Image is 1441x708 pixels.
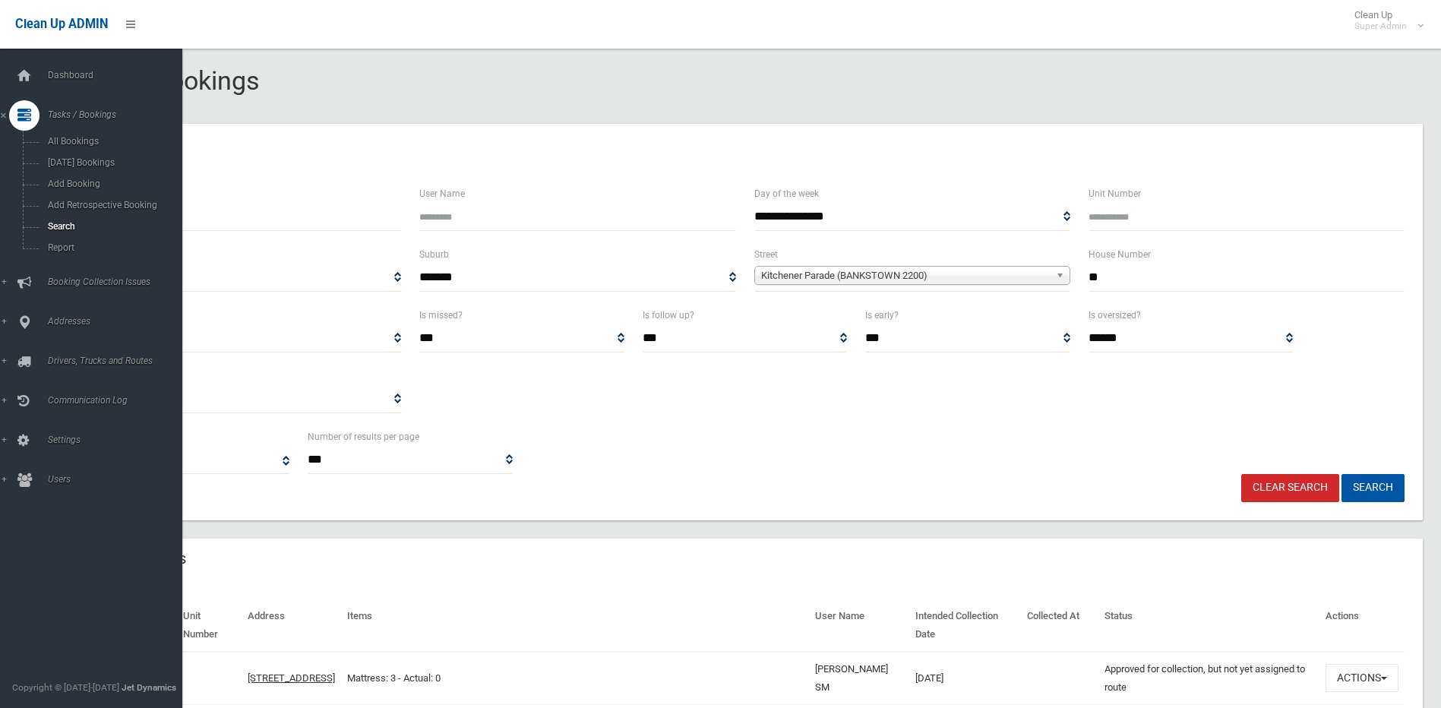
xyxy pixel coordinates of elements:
span: Add Booking [43,179,181,189]
th: Unit Number [177,599,242,652]
th: Collected At [1021,599,1098,652]
span: Users [43,474,194,485]
a: [STREET_ADDRESS] [248,672,335,684]
button: Search [1341,474,1405,502]
span: Copyright © [DATE]-[DATE] [12,682,119,693]
span: Clean Up [1347,9,1422,32]
span: Search [43,221,181,232]
th: Address [242,599,341,652]
td: Approved for collection, but not yet assigned to route [1098,652,1319,705]
span: All Bookings [43,136,181,147]
label: Is follow up? [643,307,694,324]
span: Booking Collection Issues [43,277,194,287]
th: Intended Collection Date [909,599,1021,652]
label: Is oversized? [1089,307,1141,324]
label: Suburb [419,246,449,263]
span: Drivers, Trucks and Routes [43,356,194,366]
span: Add Retrospective Booking [43,200,181,210]
span: Kitchener Parade (BANKSTOWN 2200) [761,267,1050,285]
span: Addresses [43,316,194,327]
strong: Jet Dynamics [122,682,176,693]
button: Actions [1326,664,1398,692]
span: Settings [43,435,194,445]
label: House Number [1089,246,1151,263]
span: [DATE] Bookings [43,157,181,168]
label: User Name [419,185,465,202]
label: Is missed? [419,307,463,324]
th: User Name [809,599,909,652]
label: Street [754,246,778,263]
th: Status [1098,599,1319,652]
span: Clean Up ADMIN [15,17,108,31]
small: Super Admin [1354,21,1407,32]
span: Tasks / Bookings [43,109,194,120]
span: Report [43,242,181,253]
label: Day of the week [754,185,819,202]
td: [PERSON_NAME] SM [809,652,909,705]
td: Mattress: 3 - Actual: 0 [341,652,808,705]
td: [DATE] [909,652,1021,705]
label: Is early? [865,307,899,324]
label: Unit Number [1089,185,1141,202]
span: Communication Log [43,395,194,406]
th: Actions [1319,599,1405,652]
label: Number of results per page [308,428,419,445]
th: Items [341,599,808,652]
a: Clear Search [1241,474,1339,502]
span: Dashboard [43,70,194,81]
